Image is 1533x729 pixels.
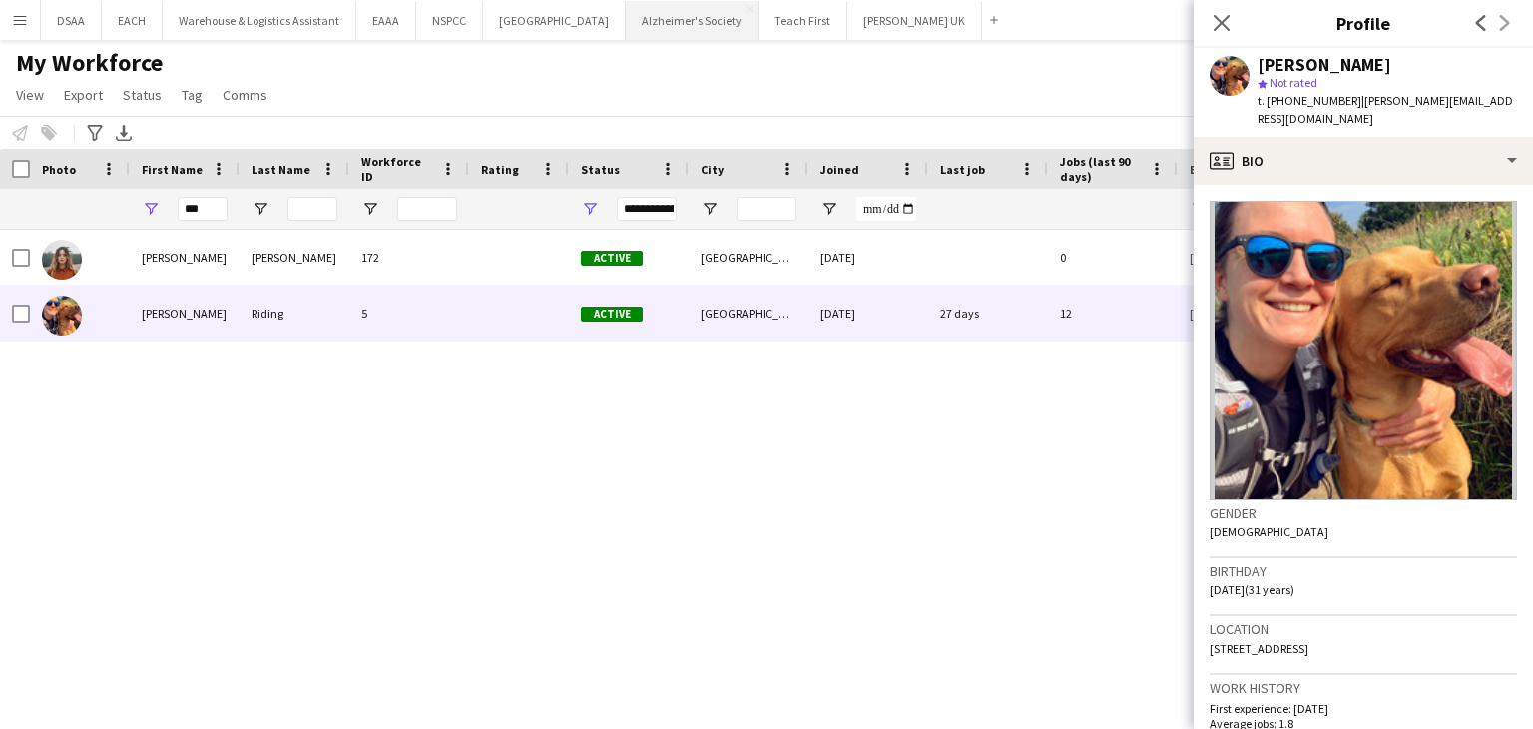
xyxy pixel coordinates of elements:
span: Email [1190,162,1222,177]
button: EAAA [356,1,416,40]
div: [PERSON_NAME] [240,230,349,285]
button: Open Filter Menu [142,200,160,218]
div: [GEOGRAPHIC_DATA] [689,230,808,285]
button: Warehouse & Logistics Assistant [163,1,356,40]
h3: Profile [1194,10,1533,36]
span: Comms [223,86,267,104]
span: Export [64,86,103,104]
span: Status [581,162,620,177]
button: DSAA [41,1,102,40]
h3: Work history [1210,679,1517,697]
span: Joined [820,162,859,177]
span: Workforce ID [361,154,433,184]
button: [GEOGRAPHIC_DATA] [483,1,626,40]
span: [STREET_ADDRESS] [1210,641,1308,656]
a: Export [56,82,111,108]
span: Photo [42,162,76,177]
input: Workforce ID Filter Input [397,197,457,221]
button: Open Filter Menu [820,200,838,218]
div: [DATE] [808,230,928,285]
input: First Name Filter Input [178,197,228,221]
span: Active [581,307,643,322]
div: [GEOGRAPHIC_DATA] [689,286,808,341]
button: Open Filter Menu [1190,200,1208,218]
span: Not rated [1270,75,1317,90]
input: Joined Filter Input [856,197,916,221]
button: [PERSON_NAME] UK [847,1,982,40]
input: City Filter Input [737,197,796,221]
span: Active [581,251,643,266]
h3: Location [1210,620,1517,638]
a: Status [115,82,170,108]
button: EACH [102,1,163,40]
div: 0 [1048,230,1178,285]
div: Riding [240,286,349,341]
span: View [16,86,44,104]
span: Tag [182,86,203,104]
span: Last job [940,162,985,177]
button: NSPCC [416,1,483,40]
span: | [PERSON_NAME][EMAIL_ADDRESS][DOMAIN_NAME] [1258,93,1513,126]
div: [PERSON_NAME] [130,230,240,285]
button: Open Filter Menu [581,200,599,218]
a: View [8,82,52,108]
span: Last Name [252,162,310,177]
h3: Birthday [1210,562,1517,580]
img: Crew avatar or photo [1210,201,1517,500]
button: Open Filter Menu [361,200,379,218]
div: [PERSON_NAME] [1258,56,1391,74]
a: Comms [215,82,275,108]
span: My Workforce [16,48,163,78]
span: Jobs (last 90 days) [1060,154,1142,184]
span: [DEMOGRAPHIC_DATA] [1210,524,1328,539]
div: Bio [1194,137,1533,185]
img: Amy Illingworth [42,240,82,280]
button: Teach First [759,1,847,40]
div: 27 days [928,286,1048,341]
button: Alzheimer's Society [626,1,759,40]
a: Tag [174,82,211,108]
span: Status [123,86,162,104]
div: [DATE] [808,286,928,341]
app-action-btn: Export XLSX [112,121,136,145]
span: Rating [481,162,519,177]
span: First Name [142,162,203,177]
input: Last Name Filter Input [287,197,337,221]
button: Open Filter Menu [252,200,269,218]
p: First experience: [DATE] [1210,701,1517,716]
span: [DATE] (31 years) [1210,582,1294,597]
button: Open Filter Menu [701,200,719,218]
app-action-btn: Advanced filters [83,121,107,145]
div: [PERSON_NAME] [130,286,240,341]
div: 12 [1048,286,1178,341]
span: City [701,162,724,177]
h3: Gender [1210,504,1517,522]
img: Amy Riding [42,296,82,336]
span: t. [PHONE_NUMBER] [1258,93,1361,108]
div: 5 [349,286,469,341]
div: 172 [349,230,469,285]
